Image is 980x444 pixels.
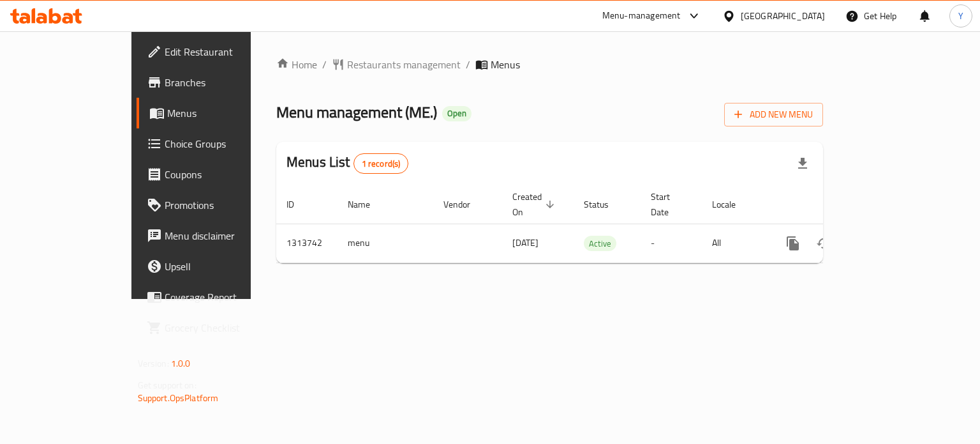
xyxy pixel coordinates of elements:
[165,228,285,243] span: Menu disclaimer
[778,228,808,259] button: more
[165,136,285,151] span: Choice Groups
[138,355,169,372] span: Version:
[442,108,471,119] span: Open
[137,282,295,312] a: Coverage Report
[724,103,823,126] button: Add New Menu
[137,36,295,67] a: Edit Restaurant
[138,390,219,406] a: Support.OpsPlatform
[165,44,285,59] span: Edit Restaurant
[354,158,408,170] span: 1 record(s)
[712,197,752,212] span: Locale
[137,98,295,128] a: Menus
[165,167,285,182] span: Coupons
[584,236,616,251] span: Active
[466,57,470,72] li: /
[165,289,285,305] span: Coverage Report
[332,57,461,72] a: Restaurants management
[276,57,317,72] a: Home
[165,75,285,90] span: Branches
[338,224,433,263] td: menu
[137,159,295,190] a: Coupons
[641,224,702,263] td: -
[702,224,768,263] td: All
[348,197,387,212] span: Name
[443,197,487,212] span: Vendor
[958,9,963,23] span: Y
[165,259,285,274] span: Upsell
[286,153,408,174] h2: Menus List
[286,197,311,212] span: ID
[276,98,437,126] span: Menu management ( ME. )
[137,128,295,159] a: Choice Groups
[651,189,687,220] span: Start Date
[442,106,471,121] div: Open
[171,355,191,372] span: 1.0.0
[165,197,285,213] span: Promotions
[602,8,681,24] div: Menu-management
[808,228,839,259] button: Change Status
[741,9,825,23] div: [GEOGRAPHIC_DATA]
[165,320,285,335] span: Grocery Checklist
[768,185,910,224] th: Actions
[167,105,285,121] span: Menus
[347,57,461,72] span: Restaurants management
[137,220,295,251] a: Menu disclaimer
[276,224,338,263] td: 1313742
[584,236,616,251] div: Active
[787,148,818,179] div: Export file
[734,107,813,123] span: Add New Menu
[512,234,538,251] span: [DATE]
[137,190,295,220] a: Promotions
[322,57,327,72] li: /
[276,185,910,263] table: enhanced table
[137,312,295,343] a: Grocery Checklist
[138,377,197,394] span: Get support on:
[353,153,409,174] div: Total records count
[512,189,558,220] span: Created On
[584,197,625,212] span: Status
[491,57,520,72] span: Menus
[137,251,295,282] a: Upsell
[137,67,295,98] a: Branches
[276,57,823,72] nav: breadcrumb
